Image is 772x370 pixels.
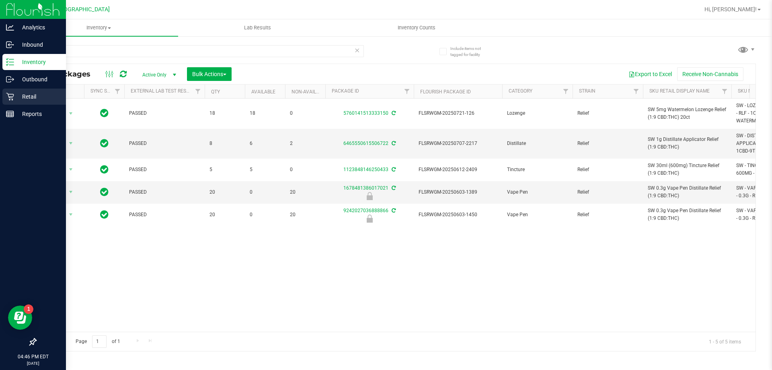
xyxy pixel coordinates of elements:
[129,188,200,196] span: PASSED
[209,211,240,219] span: 20
[324,192,415,200] div: Newly Received
[250,166,280,174] span: 5
[738,88,762,94] a: SKU Name
[507,166,568,174] span: Tincture
[702,335,747,347] span: 1 - 5 of 5 items
[343,110,388,116] a: 5760141513333150
[419,211,497,219] span: FLSRWGM-20250603-1450
[14,57,62,67] p: Inventory
[6,75,14,83] inline-svg: Outbound
[14,23,62,32] p: Analytics
[559,85,573,98] a: Filter
[630,85,643,98] a: Filter
[290,166,320,174] span: 0
[251,89,275,95] a: Available
[129,140,200,147] span: PASSED
[577,110,638,117] span: Relief
[6,93,14,101] inline-svg: Retail
[400,85,414,98] a: Filter
[577,140,638,147] span: Relief
[507,140,568,147] span: Distillate
[419,166,497,174] span: FLSRWGM-20250612-2409
[35,45,364,57] input: Search Package ID, Item Name, SKU, Lot or Part Number...
[19,19,178,36] a: Inventory
[390,167,396,172] span: Sync from Compliance System
[390,208,396,213] span: Sync from Compliance System
[209,166,240,174] span: 5
[387,24,446,31] span: Inventory Counts
[390,185,396,191] span: Sync from Compliance System
[507,211,568,219] span: Vape Pen
[209,188,240,196] span: 20
[55,6,110,13] span: [GEOGRAPHIC_DATA]
[191,85,205,98] a: Filter
[420,89,471,95] a: Flourish Package ID
[390,141,396,146] span: Sync from Compliance System
[419,188,497,196] span: FLSRWGM-20250603-1389
[6,58,14,66] inline-svg: Inventory
[14,74,62,84] p: Outbound
[4,353,62,360] p: 04:46 PM EDT
[100,164,109,175] span: In Sync
[292,89,327,95] a: Non-Available
[111,85,124,98] a: Filter
[324,215,415,223] div: Newly Received
[337,19,496,36] a: Inventory Counts
[8,306,32,330] iframe: Resource center
[290,140,320,147] span: 2
[100,186,109,198] span: In Sync
[4,360,62,366] p: [DATE]
[178,19,337,36] a: Lab Results
[209,140,240,147] span: 8
[648,184,727,200] span: SW 0.3g Vape Pen Distillate Relief (1:9 CBD:THC)
[187,67,232,81] button: Bulk Actions
[623,67,677,81] button: Export to Excel
[577,166,638,174] span: Relief
[290,188,320,196] span: 20
[450,45,491,58] span: Include items not tagged for facility
[290,211,320,219] span: 20
[648,162,727,177] span: SW 30ml (600mg) Tincture Relief (1:9 CBD:THC)
[343,141,388,146] a: 6465550615506722
[66,108,76,119] span: select
[129,110,200,117] span: PASSED
[209,110,240,117] span: 18
[648,106,727,121] span: SW 5mg Watermelon Lozenge Relief (1:9 CBD:THC) 20ct
[66,138,76,149] span: select
[14,40,62,50] p: Inbound
[332,88,359,94] a: Package ID
[343,208,388,213] a: 9242027036888866
[24,304,33,314] iframe: Resource center unread badge
[677,67,743,81] button: Receive Non-Cannabis
[131,88,194,94] a: External Lab Test Result
[507,110,568,117] span: Lozenge
[233,24,282,31] span: Lab Results
[100,209,109,220] span: In Sync
[66,186,76,198] span: select
[718,85,731,98] a: Filter
[648,207,727,222] span: SW 0.3g Vape Pen Distillate Relief (1:9 CBD:THC)
[579,88,595,94] a: Strain
[509,88,532,94] a: Category
[69,335,127,348] span: Page of 1
[14,109,62,119] p: Reports
[577,188,638,196] span: Relief
[250,188,280,196] span: 0
[19,24,178,31] span: Inventory
[6,41,14,49] inline-svg: Inbound
[100,107,109,119] span: In Sync
[100,138,109,149] span: In Sync
[390,110,396,116] span: Sync from Compliance System
[507,188,568,196] span: Vape Pen
[343,167,388,172] a: 1123848146250433
[648,136,727,151] span: SW 1g Distillate Applicator Relief (1:9 CBD:THC)
[250,211,280,219] span: 0
[211,89,220,95] a: Qty
[92,335,107,348] input: 1
[6,23,14,31] inline-svg: Analytics
[649,88,710,94] a: Sku Retail Display Name
[250,110,280,117] span: 18
[129,166,200,174] span: PASSED
[250,140,280,147] span: 6
[290,110,320,117] span: 0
